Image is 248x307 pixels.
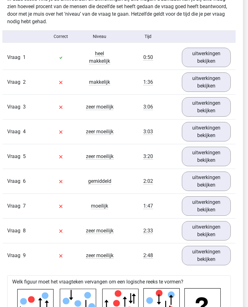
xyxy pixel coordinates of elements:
[143,129,153,135] span: 3:03
[89,79,110,85] span: makkelijk
[23,129,26,135] span: 4
[86,153,113,160] span: zeer moeilijk
[182,196,231,216] a: uitwerkingen bekijken
[23,178,26,184] span: 6
[86,129,113,135] span: zeer moeilijk
[23,252,26,258] span: 9
[143,203,153,209] span: 1:47
[182,97,231,117] a: uitwerkingen bekijken
[23,203,26,209] span: 7
[7,54,23,61] span: Vraag
[23,153,26,159] span: 5
[7,153,23,160] span: Vraag
[86,252,113,259] span: zeer moeilijk
[143,153,153,160] span: 3:20
[182,122,231,141] a: uitwerkingen bekijken
[182,172,231,191] a: uitwerkingen bekijken
[7,103,23,111] span: Vraag
[119,33,177,40] div: Tijd
[7,128,23,135] span: Vraag
[23,104,26,110] span: 3
[7,252,23,259] span: Vraag
[182,72,231,92] a: uitwerkingen bekijken
[182,221,231,241] a: uitwerkingen bekijken
[91,203,108,209] span: moeilijk
[143,178,153,184] span: 2:02
[182,48,231,67] a: uitwerkingen bekijken
[143,228,153,234] span: 2:33
[86,228,113,234] span: zeer moeilijk
[89,50,110,64] span: heel makkelijk
[182,246,231,265] a: uitwerkingen bekijken
[23,79,26,85] span: 2
[23,54,26,60] span: 1
[7,78,23,86] span: Vraag
[143,79,153,85] span: 1:36
[42,33,81,40] div: Correct
[80,33,119,40] div: Niveau
[88,178,111,184] span: gemiddeld
[143,104,153,110] span: 3:06
[23,228,26,234] span: 8
[7,177,23,185] span: Vraag
[182,147,231,166] a: uitwerkingen bekijken
[86,104,113,110] span: zeer moeilijk
[7,202,23,210] span: Vraag
[143,54,153,61] span: 0:50
[7,227,23,235] span: Vraag
[143,252,153,259] span: 2:48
